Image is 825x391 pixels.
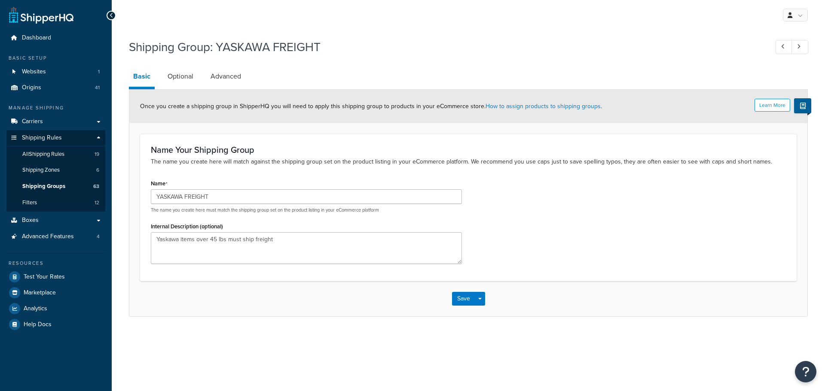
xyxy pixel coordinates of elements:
[6,80,105,96] a: Origins41
[22,217,39,224] span: Boxes
[206,66,245,87] a: Advanced
[22,68,46,76] span: Websites
[163,66,198,87] a: Optional
[151,145,786,155] h3: Name Your Shipping Group
[6,195,105,211] li: Filters
[24,321,52,328] span: Help Docs
[6,162,105,178] a: Shipping Zones6
[6,114,105,130] a: Carriers
[24,289,56,297] span: Marketplace
[6,80,105,96] li: Origins
[24,273,65,281] span: Test Your Rates
[6,179,105,194] a: Shipping Groups63
[6,285,105,300] a: Marketplace
[6,64,105,80] li: Websites
[795,361,816,382] button: Open Resource Center
[24,305,47,312] span: Analytics
[6,229,105,245] li: Advanced Features
[6,212,105,228] a: Boxes
[129,66,155,89] a: Basic
[791,40,808,54] a: Next Record
[151,223,223,230] label: Internal Description (optional)
[93,183,99,190] span: 63
[6,64,105,80] a: Websites1
[6,30,105,46] a: Dashboard
[486,102,601,111] a: How to assign products to shipping groups
[6,146,105,162] a: AllShipping Rules19
[6,130,105,146] a: Shipping Rules
[794,98,811,113] button: Show Help Docs
[452,292,475,306] button: Save
[22,151,64,158] span: All Shipping Rules
[6,55,105,62] div: Basic Setup
[95,84,100,91] span: 41
[95,151,99,158] span: 19
[22,84,41,91] span: Origins
[129,39,760,55] h1: Shipping Group: YASKAWA FREIGHT
[6,130,105,212] li: Shipping Rules
[6,229,105,245] a: Advanced Features4
[6,179,105,194] li: Shipping Groups
[22,167,60,174] span: Shipping Zones
[151,232,462,264] textarea: Yaskawa items over 45 lbs must ship freight
[22,233,74,240] span: Advanced Features
[97,233,100,240] span: 4
[151,180,168,187] label: Name
[22,183,65,190] span: Shipping Groups
[6,269,105,285] a: Test Your Rates
[776,40,792,54] a: Previous Record
[22,34,51,42] span: Dashboard
[6,104,105,112] div: Manage Shipping
[151,207,462,213] p: The name you create here must match the shipping group set on the product listing in your eCommer...
[6,195,105,211] a: Filters12
[98,68,100,76] span: 1
[755,99,790,112] button: Learn More
[22,199,37,206] span: Filters
[22,134,62,142] span: Shipping Rules
[6,162,105,178] li: Shipping Zones
[22,118,43,125] span: Carriers
[6,317,105,332] a: Help Docs
[6,301,105,316] a: Analytics
[140,102,602,111] span: Once you create a shipping group in ShipperHQ you will need to apply this shipping group to produ...
[96,167,99,174] span: 6
[151,157,786,167] p: The name you create here will match against the shipping group set on the product listing in your...
[6,260,105,267] div: Resources
[95,199,99,206] span: 12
